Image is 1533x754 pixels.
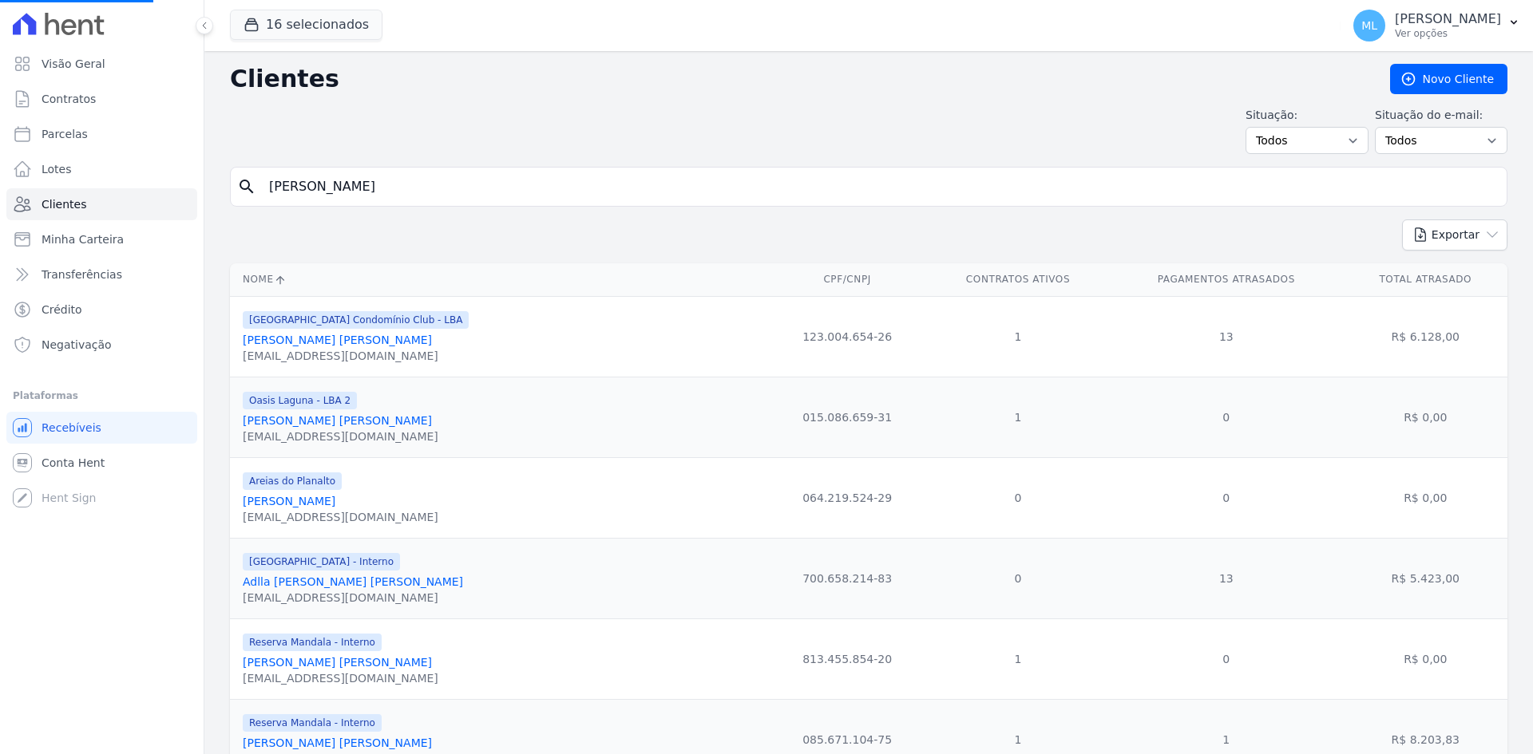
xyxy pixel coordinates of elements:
div: [EMAIL_ADDRESS][DOMAIN_NAME] [243,428,438,444]
span: Lotes [42,161,72,177]
a: [PERSON_NAME] [PERSON_NAME] [243,414,432,427]
span: [GEOGRAPHIC_DATA] - Interno [243,553,400,570]
a: Recebíveis [6,412,197,444]
span: Minha Carteira [42,231,124,247]
td: 0 [927,538,1109,618]
th: Total Atrasado [1344,263,1507,296]
h2: Clientes [230,65,1365,93]
td: 0 [1109,377,1343,457]
span: Transferências [42,266,122,282]
td: 0 [1109,618,1343,699]
td: R$ 0,00 [1344,457,1507,538]
td: 1 [927,618,1109,699]
td: R$ 0,00 [1344,377,1507,457]
span: Oasis Laguna - LBA 2 [243,392,357,409]
span: Clientes [42,196,86,212]
a: Parcelas [6,118,197,150]
div: [EMAIL_ADDRESS][DOMAIN_NAME] [243,670,438,686]
a: Adlla [PERSON_NAME] [PERSON_NAME] [243,575,463,588]
i: search [237,177,256,196]
td: 0 [1109,457,1343,538]
label: Situação do e-mail: [1375,107,1507,124]
td: 13 [1109,538,1343,618]
span: [GEOGRAPHIC_DATA] Condomínio Club - LBA [243,311,469,329]
span: Parcelas [42,126,88,142]
a: [PERSON_NAME] [PERSON_NAME] [243,656,432,669]
div: Plataformas [13,386,191,405]
a: Contratos [6,83,197,115]
td: 813.455.854-20 [767,618,927,699]
p: [PERSON_NAME] [1395,11,1501,27]
td: R$ 6.128,00 [1344,296,1507,377]
a: Lotes [6,153,197,185]
span: Conta Hent [42,455,105,471]
a: Transferências [6,259,197,290]
td: 123.004.654-26 [767,296,927,377]
div: [EMAIL_ADDRESS][DOMAIN_NAME] [243,509,438,525]
span: Recebíveis [42,420,101,436]
span: Reserva Mandala - Interno [243,634,382,651]
span: Crédito [42,302,82,318]
a: Visão Geral [6,48,197,80]
td: 1 [927,296,1109,377]
td: 13 [1109,296,1343,377]
a: Conta Hent [6,447,197,479]
a: Novo Cliente [1390,64,1507,94]
span: Contratos [42,91,96,107]
th: Pagamentos Atrasados [1109,263,1343,296]
p: Ver opções [1395,27,1501,40]
td: 1 [927,377,1109,457]
td: R$ 5.423,00 [1344,538,1507,618]
span: Visão Geral [42,56,105,72]
th: Contratos Ativos [927,263,1109,296]
span: Negativação [42,337,112,353]
a: [PERSON_NAME] [PERSON_NAME] [243,334,432,346]
button: Exportar [1402,219,1507,251]
a: Minha Carteira [6,223,197,255]
td: 0 [927,457,1109,538]
span: ML [1361,20,1377,31]
a: Crédito [6,294,197,326]
span: Areias do Planalto [243,472,342,490]
a: [PERSON_NAME] [243,495,335,507]
a: Negativação [6,329,197,361]
div: [EMAIL_ADDRESS][DOMAIN_NAME] [243,348,469,364]
td: 015.086.659-31 [767,377,927,457]
th: Nome [230,263,767,296]
div: [EMAIL_ADDRESS][DOMAIN_NAME] [243,590,463,606]
a: [PERSON_NAME] [PERSON_NAME] [243,736,432,749]
span: Reserva Mandala - Interno [243,714,382,732]
td: 064.219.524-29 [767,457,927,538]
label: Situação: [1246,107,1369,124]
td: R$ 0,00 [1344,618,1507,699]
input: Buscar por nome, CPF ou e-mail [259,171,1500,203]
a: Clientes [6,188,197,220]
button: 16 selecionados [230,10,382,40]
button: ML [PERSON_NAME] Ver opções [1341,3,1533,48]
td: 700.658.214-83 [767,538,927,618]
th: CPF/CNPJ [767,263,927,296]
